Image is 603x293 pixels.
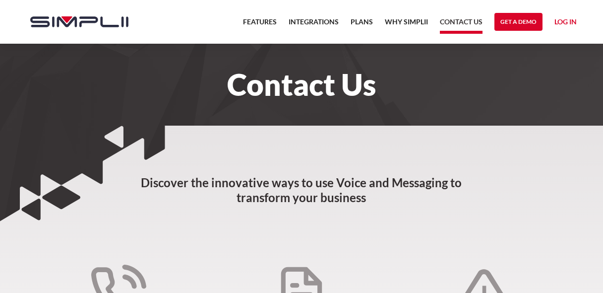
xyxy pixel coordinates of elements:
[494,13,543,31] a: Get a Demo
[141,175,462,205] strong: Discover the innovative ways to use Voice and Messaging to transform your business
[20,73,583,95] h1: Contact Us
[385,16,428,34] a: Why Simplii
[30,16,128,27] img: Simplii
[243,16,277,34] a: Features
[351,16,373,34] a: Plans
[554,16,577,31] a: Log in
[440,16,482,34] a: Contact US
[289,16,339,34] a: Integrations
